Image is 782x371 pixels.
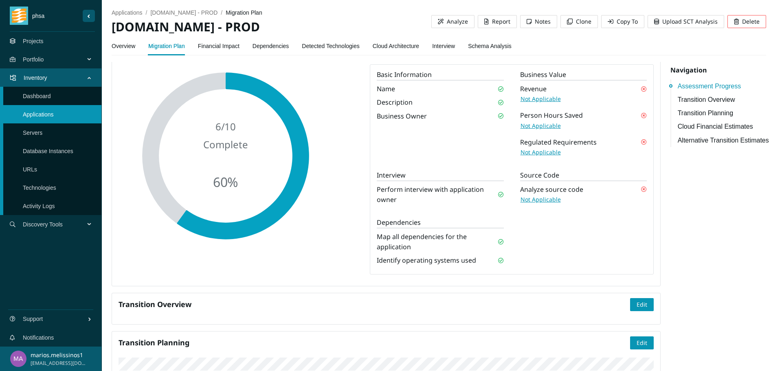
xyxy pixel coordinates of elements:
[637,338,647,347] span: Edit
[492,17,510,26] span: Report
[520,110,583,121] span: Person Hours Saved
[215,120,236,134] text: 6 / 10
[521,148,561,157] span: Not Applicable
[23,38,44,44] a: Projects
[23,148,73,154] a: Database Instances
[520,147,561,157] button: Not Applicable
[520,137,597,147] span: Regulated Requirements
[678,121,771,132] a: Cloud Financial Estimates
[447,17,468,26] span: Analyze
[23,184,56,191] a: Technologies
[521,195,561,204] span: Not Applicable
[377,218,503,228] span: Dependencies
[377,70,503,81] span: Basic Information
[24,66,88,90] span: Inventory
[148,38,185,54] a: Migration Plan
[520,70,647,81] span: Business Value
[23,111,54,118] a: Applications
[23,130,42,136] a: Servers
[742,17,760,26] span: Delete
[670,66,707,75] strong: Navigation
[23,307,88,331] span: Support
[213,173,238,191] text: 60 %
[520,184,583,195] span: Analyze source code
[146,9,147,16] span: /
[377,111,427,121] span: Business Owner
[576,17,591,26] span: Clone
[520,15,557,28] button: Notes
[253,38,289,54] a: Dependencies
[23,212,88,237] span: Discovery Tools
[28,11,83,20] span: phsa
[377,232,498,252] span: Map all dependencies for the application
[23,334,54,341] a: Notifications
[560,15,598,28] button: Clone
[119,299,630,310] h4: Transition Overview
[520,121,561,131] button: Not Applicable
[10,351,26,367] img: a3d67b385bee5ffa28dfccf7dba1ec9e
[377,255,476,266] span: Identify operating systems used
[226,9,262,16] span: migration plan
[468,38,512,54] a: Schema Analysis
[31,351,87,360] p: marios.melissinos1
[637,300,647,309] span: Edit
[521,94,561,103] span: Not Applicable
[373,38,419,54] a: Cloud Architecture
[520,84,547,94] span: Revenue
[377,184,498,205] span: Perform interview with application owner
[727,15,766,28] button: Delete
[630,336,654,349] button: Edit
[617,17,638,26] span: Copy To
[601,15,644,28] button: Copy To
[23,166,37,173] a: URLs
[23,47,88,72] span: Portfolio
[377,171,503,181] span: Interview
[520,171,647,181] span: Source Code
[678,135,771,145] a: Alternative Transition Estimates
[678,81,771,91] a: Assessment Progress
[112,9,143,16] a: applications
[203,138,248,151] text: Complete
[112,19,431,35] h2: [DOMAIN_NAME] - PROD
[648,15,724,28] button: Upload SCT Analysis
[678,94,771,105] a: Transition Overview
[431,15,474,28] button: Analyze
[112,38,135,54] a: Overview
[12,7,26,25] img: tidal_logo.png
[678,108,771,118] a: Transition Planning
[377,84,395,94] span: Name
[432,38,455,54] a: Interview
[520,94,561,104] button: Not Applicable
[478,15,517,28] button: Report
[198,38,239,54] a: Financial Impact
[23,93,51,99] a: Dashboard
[535,17,551,26] span: Notes
[521,121,561,130] span: Not Applicable
[662,17,718,26] span: Upload SCT Analysis
[221,9,222,16] span: /
[119,338,630,348] h4: Transition Planning
[630,298,654,311] button: Edit
[31,360,87,367] span: [EMAIL_ADDRESS][DOMAIN_NAME]
[377,97,413,108] span: Description
[302,38,359,54] a: Detected Technologies
[520,195,561,204] button: Not Applicable
[23,203,55,209] a: Activity Logs
[150,9,217,16] a: [DOMAIN_NAME] - PROD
